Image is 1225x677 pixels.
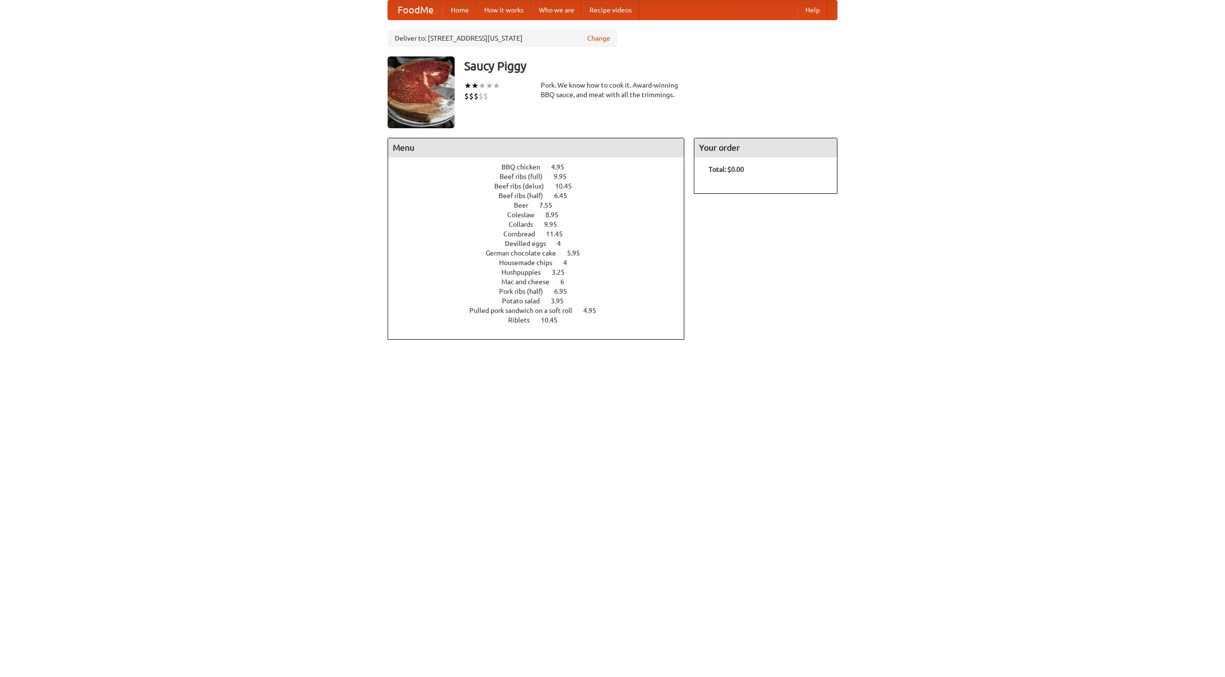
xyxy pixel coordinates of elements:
span: Devilled eggs [505,240,556,247]
span: 3.25 [552,268,574,276]
span: 6 [560,278,574,286]
a: Recipe videos [582,0,639,20]
li: ★ [479,80,486,91]
a: FoodMe [388,0,443,20]
h4: Your order [694,138,837,157]
span: Pulled pork sandwich on a soft roll [469,307,582,314]
span: Housemade chips [499,259,562,266]
li: ★ [486,80,493,91]
li: $ [483,91,488,101]
a: Beer 7.55 [514,201,570,209]
a: Potato salad 3.95 [502,297,581,305]
span: Cornbread [503,230,545,238]
span: Collards [509,221,543,228]
a: Pulled pork sandwich on a soft roll 4.95 [469,307,614,314]
span: 9.95 [554,173,576,180]
span: 8.95 [546,211,568,219]
li: ★ [493,80,500,91]
li: ★ [464,80,471,91]
span: 6.45 [554,192,577,200]
li: $ [464,91,469,101]
span: 7.55 [539,201,562,209]
a: Riblets 10.45 [508,316,575,324]
li: $ [469,91,474,101]
a: Devilled eggs 4 [505,240,579,247]
a: Housemade chips 4 [499,259,585,266]
a: Who we are [531,0,582,20]
a: Beef ribs (delux) 10.45 [494,182,590,190]
span: Hushpuppies [501,268,550,276]
span: 9.95 [544,221,567,228]
a: How it works [477,0,531,20]
span: 4 [557,240,570,247]
a: Hushpuppies 3.25 [501,268,582,276]
a: Beef ribs (half) 6.45 [499,192,585,200]
a: Collards 9.95 [509,221,575,228]
span: 4.95 [583,307,606,314]
span: Beef ribs (delux) [494,182,554,190]
span: 6.95 [554,288,577,295]
a: Pork ribs (half) 6.95 [499,288,585,295]
li: $ [474,91,479,101]
b: Total: $0.00 [709,166,744,173]
div: Deliver to: [STREET_ADDRESS][US_STATE] [388,30,617,47]
span: Mac and cheese [501,278,559,286]
span: Beef ribs (half) [499,192,553,200]
a: German chocolate cake 5.95 [486,249,598,257]
a: Change [587,33,610,43]
span: BBQ chicken [501,163,550,171]
span: Coleslaw [507,211,544,219]
span: 10.45 [541,316,567,324]
a: Beef ribs (full) 9.95 [500,173,584,180]
span: Pork ribs (half) [499,288,553,295]
a: Mac and cheese 6 [501,278,582,286]
h3: Saucy Piggy [464,56,837,76]
span: 4 [563,259,577,266]
a: Coleslaw 8.95 [507,211,576,219]
span: Potato salad [502,297,549,305]
a: Help [798,0,827,20]
div: Pork. We know how to cook it. Award-winning BBQ sauce, and meat with all the trimmings. [541,80,684,100]
span: 11.45 [546,230,572,238]
a: Home [443,0,477,20]
span: 10.45 [555,182,581,190]
span: Riblets [508,316,539,324]
li: ★ [471,80,479,91]
h4: Menu [388,138,684,157]
a: BBQ chicken 4.95 [501,163,582,171]
span: 4.95 [551,163,574,171]
span: 3.95 [551,297,573,305]
li: $ [479,91,483,101]
span: Beer [514,201,538,209]
span: German chocolate cake [486,249,566,257]
span: 5.95 [567,249,590,257]
span: Beef ribs (full) [500,173,552,180]
a: Cornbread 11.45 [503,230,580,238]
img: angular.jpg [388,56,455,128]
